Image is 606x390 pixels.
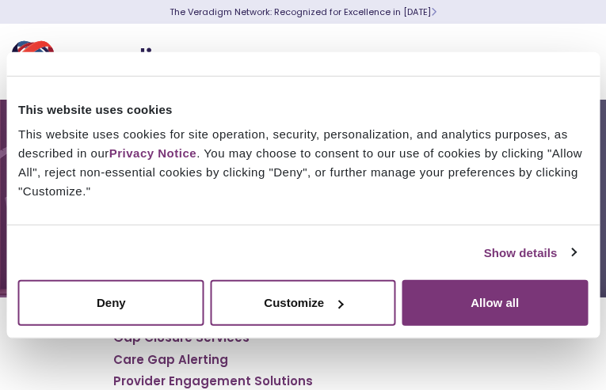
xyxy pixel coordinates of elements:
a: Show details [484,243,576,262]
a: Gap Closure Services [113,330,250,346]
a: Provider Engagement Solutions [113,373,313,389]
button: Toggle Navigation Menu [558,41,582,82]
div: This website uses cookies for site operation, security, personalization, and analytics purposes, ... [18,125,588,201]
a: The Veradigm Network: Recognized for Excellence in [DATE]Learn More [170,6,436,18]
span: Learn More [431,6,436,18]
button: Customize [210,280,396,326]
a: Care Gap Alerting [113,352,228,368]
button: Allow all [402,280,588,326]
img: Veradigm logo [12,36,202,88]
button: Deny [18,280,204,326]
a: Privacy Notice [109,146,196,160]
div: This website uses cookies [18,100,588,119]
